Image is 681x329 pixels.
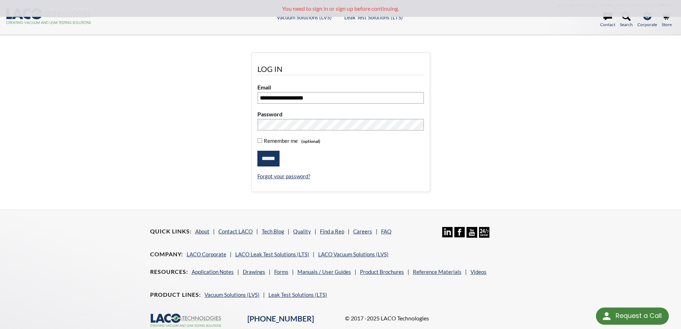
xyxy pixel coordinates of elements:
[318,251,389,257] a: LACO Vacuum Solutions (LVS)
[320,228,344,234] a: Find a Rep
[596,308,669,325] div: Request a Call
[235,251,309,257] a: LACO Leak Test Solutions (LTS)
[257,138,262,143] input: Remember me
[195,228,209,234] a: About
[344,14,403,20] a: Leak Test Solutions (LTS)
[150,268,188,276] h4: Resources
[601,310,612,322] img: round button
[247,314,314,323] a: [PHONE_NUMBER]
[257,110,424,119] label: Password
[277,14,332,20] a: Vacuum Solutions (LVS)
[192,268,234,275] a: Application Notes
[150,291,201,299] h4: Product Lines
[218,228,253,234] a: Contact LACO
[257,64,424,75] legend: Log In
[257,173,310,179] a: Forgot your password?
[479,227,489,237] img: 24/7 Support Icon
[262,137,298,144] span: Remember me
[187,251,226,257] a: LACO Corporate
[345,314,531,323] p: © 2017 -2025 LACO Technologies
[470,268,487,275] a: Videos
[662,12,672,28] a: Store
[297,268,351,275] a: Manuals / User Guides
[262,228,284,234] a: Tech Blog
[268,291,327,298] a: Leak Test Solutions (LTS)
[360,268,404,275] a: Product Brochures
[620,12,633,28] a: Search
[243,268,265,275] a: Drawings
[353,228,372,234] a: Careers
[479,232,489,239] a: 24/7 Support
[293,228,311,234] a: Quality
[616,308,662,324] div: Request a Call
[150,228,192,235] h4: Quick Links
[204,291,260,298] a: Vacuum Solutions (LVS)
[274,268,288,275] a: Forms
[257,83,424,92] label: Email
[413,268,462,275] a: Reference Materials
[381,228,391,234] a: FAQ
[637,21,657,28] span: Corporate
[150,251,183,258] h4: Company
[600,12,615,28] a: Contact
